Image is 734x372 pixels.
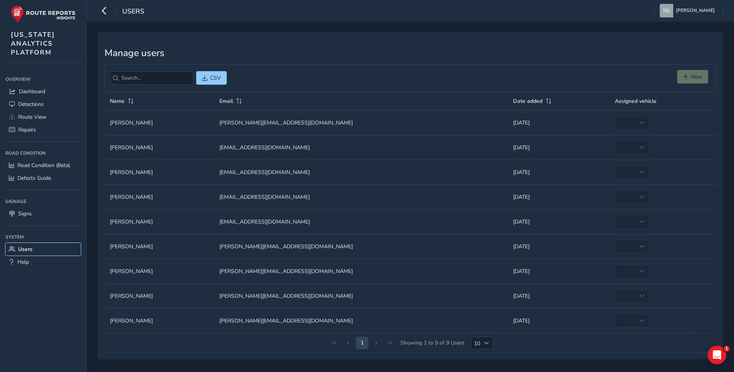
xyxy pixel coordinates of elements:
td: [DATE] [508,308,609,333]
span: [US_STATE] ANALYTICS PLATFORM [11,30,55,57]
div: Signage [5,196,81,207]
td: [DATE] [508,234,609,259]
h3: Manage users [104,48,717,59]
span: Signs [18,210,32,217]
span: Road Condition (Beta) [17,162,70,169]
span: Detections [18,101,44,108]
td: [EMAIL_ADDRESS][DOMAIN_NAME] [214,160,508,184]
span: Users [18,246,33,253]
td: [PERSON_NAME] [104,259,214,283]
a: Dashboard [5,85,81,98]
td: [PERSON_NAME] [104,184,214,209]
a: Road Condition (Beta) [5,159,81,172]
td: [DATE] [508,160,609,184]
td: [PERSON_NAME][EMAIL_ADDRESS][DOMAIN_NAME] [214,283,508,308]
span: Dashboard [19,88,45,95]
td: [DATE] [508,184,609,209]
span: 10 [471,337,480,349]
td: [DATE] [508,135,609,160]
td: [DATE] [508,283,609,308]
span: Name [110,97,125,105]
span: Email [219,97,233,105]
td: [PERSON_NAME][EMAIL_ADDRESS][DOMAIN_NAME] [214,259,508,283]
button: Page 2 [356,337,368,349]
td: [PERSON_NAME] [104,160,214,184]
span: Date added [513,97,542,105]
td: [EMAIL_ADDRESS][DOMAIN_NAME] [214,209,508,234]
div: System [5,231,81,243]
td: [PERSON_NAME] [104,135,214,160]
a: Defects Guide [5,172,81,184]
a: Repairs [5,123,81,136]
td: [DATE] [508,259,609,283]
span: 1 [724,346,730,352]
a: Route View [5,111,81,123]
input: Search... [110,71,193,85]
span: Repairs [18,126,36,133]
span: [PERSON_NAME] [676,4,715,17]
td: [EMAIL_ADDRESS][DOMAIN_NAME] [214,184,508,209]
button: CSV [196,71,227,85]
iframe: Intercom live chat [708,346,726,364]
a: Help [5,256,81,268]
a: Signs [5,207,81,220]
td: [PERSON_NAME] [104,209,214,234]
td: [PERSON_NAME] [104,283,214,308]
span: Assigned vehicle [615,97,657,105]
span: Defects Guide [17,174,51,182]
img: diamond-layout [660,4,673,17]
div: Overview [5,73,81,85]
td: [PERSON_NAME] [104,234,214,259]
div: Choose [480,337,493,349]
td: [PERSON_NAME][EMAIL_ADDRESS][DOMAIN_NAME] [214,308,508,333]
td: [PERSON_NAME] [104,110,214,135]
button: [PERSON_NAME] [660,4,717,17]
div: Road Condition [5,147,81,159]
span: Route View [18,113,46,121]
img: rr logo [11,5,75,23]
span: Users [122,7,144,17]
td: [EMAIL_ADDRESS][DOMAIN_NAME] [214,135,508,160]
td: [PERSON_NAME][EMAIL_ADDRESS][DOMAIN_NAME] [214,110,508,135]
td: [DATE] [508,209,609,234]
span: Showing 1 to 9 of 9 Users [398,337,467,349]
a: Detections [5,98,81,111]
span: Help [17,258,29,266]
td: [PERSON_NAME][EMAIL_ADDRESS][DOMAIN_NAME] [214,234,508,259]
td: [DATE] [508,110,609,135]
td: [PERSON_NAME] [104,308,214,333]
a: Users [5,243,81,256]
span: CSV [210,74,221,82]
